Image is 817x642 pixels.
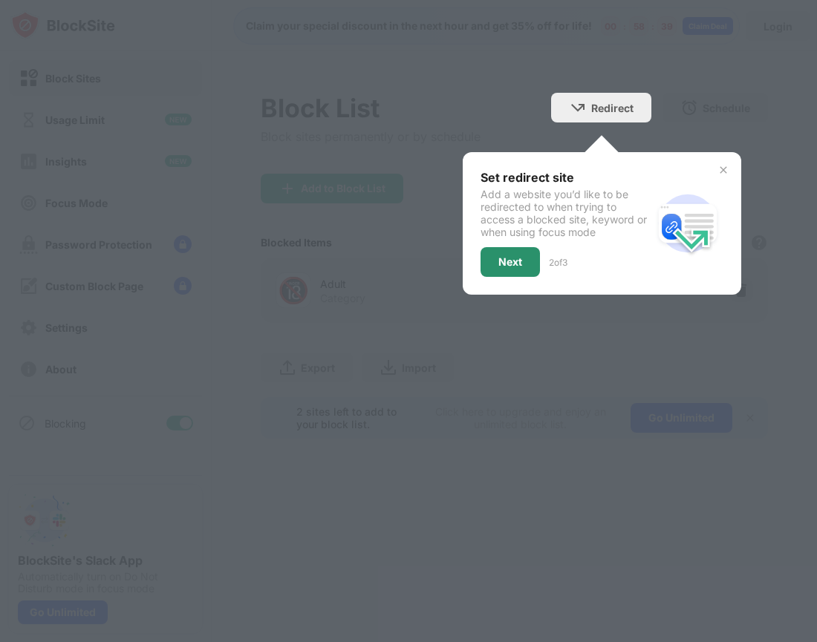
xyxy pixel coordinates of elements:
[591,102,634,114] div: Redirect
[481,170,652,185] div: Set redirect site
[717,164,729,176] img: x-button.svg
[549,257,567,268] div: 2 of 3
[652,188,723,259] img: redirect.svg
[498,256,522,268] div: Next
[481,188,652,238] div: Add a website you’d like to be redirected to when trying to access a blocked site, keyword or whe...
